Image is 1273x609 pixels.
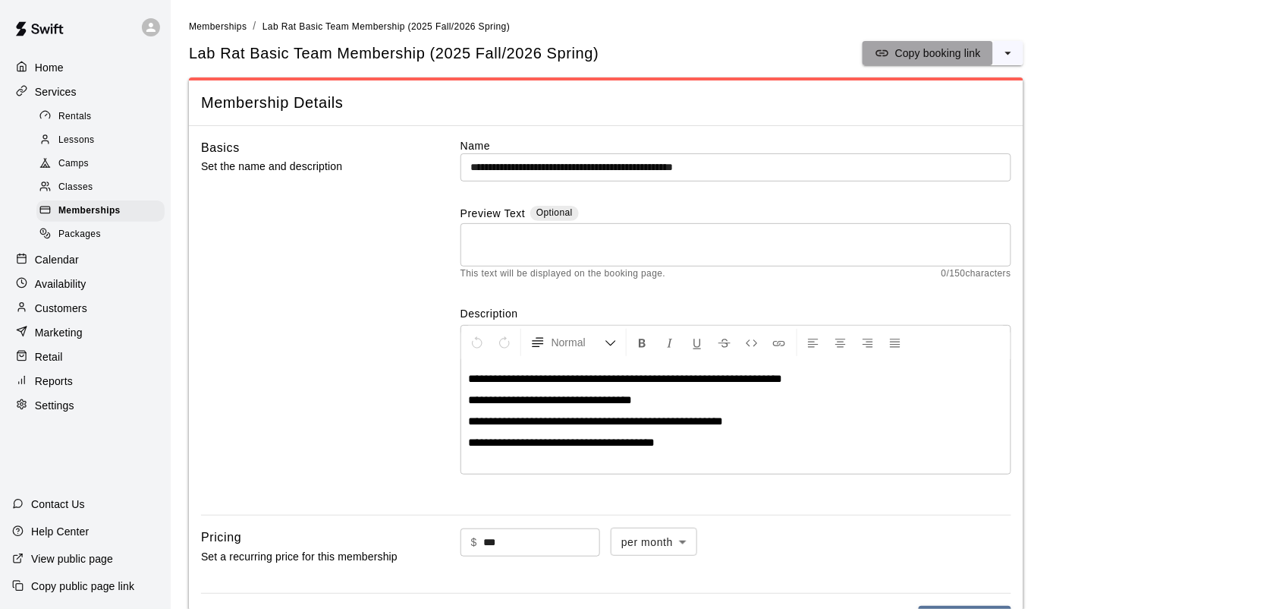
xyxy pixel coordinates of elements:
a: Memberships [36,200,171,223]
span: 0 / 150 characters [941,267,1011,282]
a: Packages [36,223,171,247]
label: Name [460,138,1011,153]
div: Camps [36,153,165,175]
p: Calendar [35,252,79,267]
a: Memberships [189,20,247,32]
span: Memberships [58,204,121,219]
button: Insert Code [739,329,765,356]
p: Contact Us [31,497,85,512]
a: Customers [12,297,159,320]
div: per month [611,528,697,556]
button: Insert Link [766,329,792,356]
button: Center Align [828,329,853,356]
button: Undo [464,329,490,356]
h6: Pricing [201,528,241,547]
span: Lessons [58,133,95,148]
span: Lab Rat Basic Team Membership (2025 Fall/2026 Spring) [262,21,510,32]
a: Reports [12,370,159,393]
a: Settings [12,394,159,417]
p: Services [35,84,77,99]
button: Left Align [800,329,826,356]
button: Justify Align [882,329,908,356]
span: Classes [58,180,93,195]
a: Marketing [12,321,159,344]
p: Reports [35,374,73,389]
div: Packages [36,224,165,245]
p: Home [35,60,64,75]
a: Retail [12,346,159,368]
button: Format Strikethrough [712,329,737,356]
li: / [253,18,256,34]
button: Formatting Options [524,329,623,356]
p: Copy public page link [31,579,134,594]
p: Availability [35,276,86,292]
a: Camps [36,153,171,176]
p: Set the name and description [201,157,412,176]
a: Availability [12,273,159,295]
a: Home [12,56,159,79]
button: Redo [492,329,517,356]
h6: Basics [201,138,240,158]
p: View public page [31,551,113,566]
p: Customers [35,301,87,316]
div: Lessons [36,130,165,151]
label: Description [460,306,1011,321]
span: Optional [536,207,573,218]
p: Copy booking link [895,46,981,61]
span: Membership Details [201,93,1011,113]
a: Rentals [36,105,171,128]
button: select merge strategy [993,41,1023,65]
a: Classes [36,176,171,200]
a: Lessons [36,128,171,152]
button: Right Align [855,329,881,356]
p: Help Center [31,524,89,539]
div: Memberships [36,200,165,222]
span: Normal [552,335,605,350]
button: Format Bold [630,329,655,356]
span: Memberships [189,21,247,32]
div: Classes [36,177,165,198]
p: Retail [35,349,63,364]
button: Format Italics [657,329,683,356]
span: Camps [58,156,89,172]
span: This text will be displayed on the booking page. [460,267,666,282]
div: Rentals [36,106,165,128]
a: Calendar [12,248,159,271]
p: Marketing [35,325,83,340]
p: Set a recurring price for this membership [201,547,412,566]
p: Settings [35,398,74,413]
nav: breadcrumb [189,18,1255,35]
a: Services [12,80,159,103]
span: Packages [58,227,101,242]
label: Preview Text [460,206,526,223]
button: Copy booking link [863,41,993,65]
p: $ [471,535,477,551]
span: Rentals [58,109,92,125]
button: Format Underline [684,329,710,356]
div: split button [863,41,1023,65]
span: Lab Rat Basic Team Membership (2025 Fall/2026 Spring) [189,43,599,64]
